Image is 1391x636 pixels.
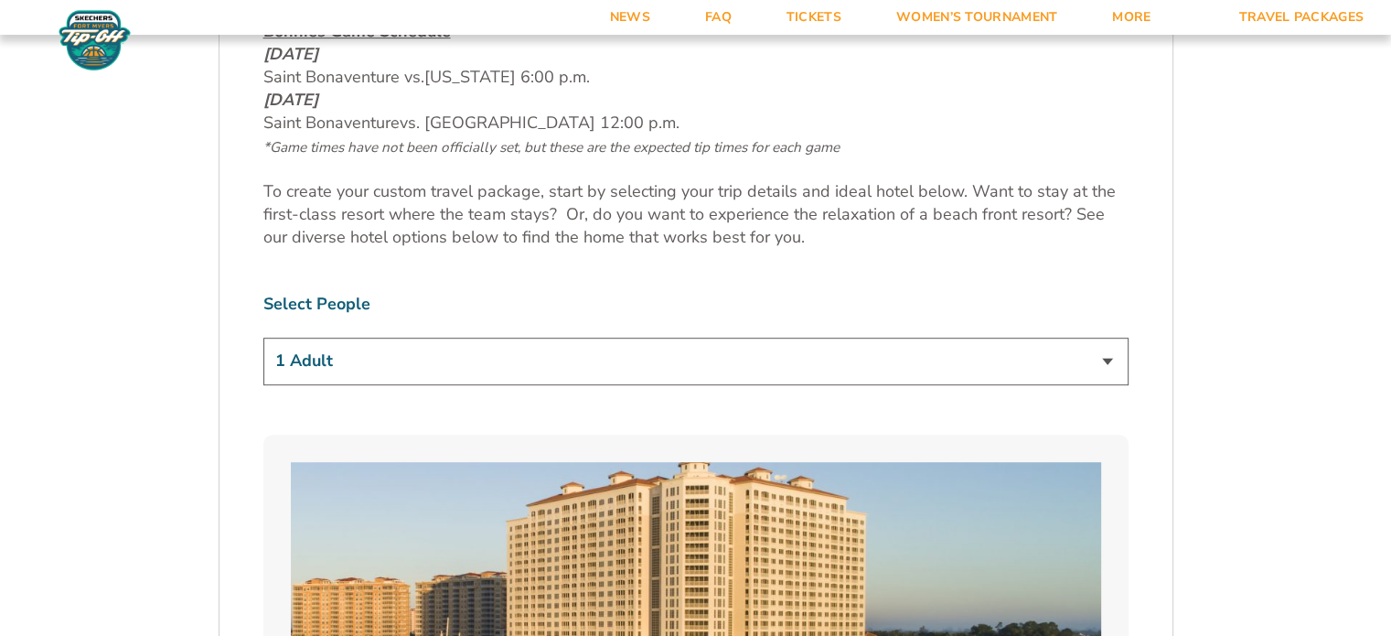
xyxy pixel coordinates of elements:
[400,112,420,134] span: vs.
[424,66,590,88] span: [US_STATE] 6:00 p.m.
[263,112,840,156] span: [GEOGRAPHIC_DATA] 12:00 p.m.
[263,20,1129,158] p: Saint Bonaventure Saint Bonaventure
[263,293,1129,316] label: Select People
[404,66,424,88] span: vs.
[263,20,451,42] u: Bonnies Game Schedule
[263,89,318,111] em: [DATE]
[263,138,840,156] span: *Game times have not been officially set, but these are the expected tip times for each game
[263,43,318,65] em: [DATE]
[55,9,134,71] img: Fort Myers Tip-Off
[263,180,1129,250] p: To create your custom travel package, start by selecting your trip details and ideal hotel below....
